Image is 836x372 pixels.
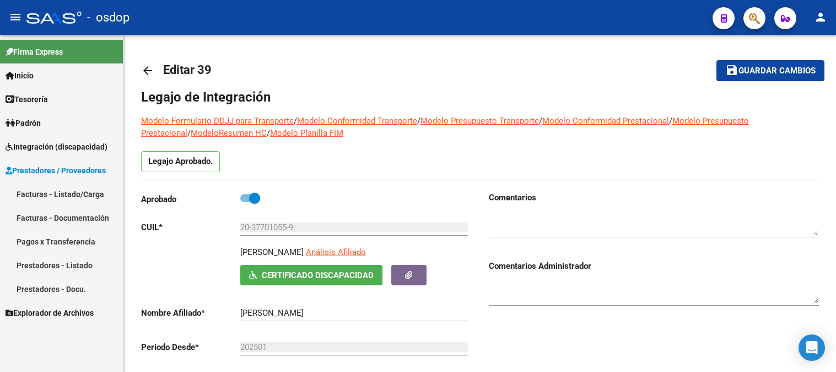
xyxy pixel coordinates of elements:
[87,6,130,30] span: - osdop
[262,270,374,280] span: Certificado Discapacidad
[306,247,366,257] span: Análisis Afiliado
[489,192,819,204] h3: Comentarios
[725,63,738,77] mat-icon: save
[141,116,294,126] a: Modelo Formulario DDJJ para Transporte
[270,128,343,138] a: Modelo Planilla FIM
[191,128,267,138] a: ModeloResumen HC
[240,265,382,285] button: Certificado Discapacidad
[6,93,48,105] span: Tesorería
[141,221,240,233] p: CUIL
[297,116,417,126] a: Modelo Conformidad Transporte
[738,66,816,76] span: Guardar cambios
[141,307,240,319] p: Nombre Afiliado
[141,88,818,106] h1: Legajo de Integración
[6,164,106,177] span: Prestadores / Proveedores
[420,116,539,126] a: Modelo Presupuesto Transporte
[6,117,41,129] span: Padrón
[141,151,220,172] p: Legajo Aprobado.
[141,64,154,77] mat-icon: arrow_back
[542,116,669,126] a: Modelo Conformidad Prestacional
[141,341,240,353] p: Periodo Desde
[6,70,34,82] span: Inicio
[814,10,827,24] mat-icon: person
[141,193,240,205] p: Aprobado
[6,46,63,58] span: Firma Express
[716,60,824,81] button: Guardar cambios
[6,307,94,319] span: Explorador de Archivos
[9,10,22,24] mat-icon: menu
[799,334,825,361] div: Open Intercom Messenger
[163,63,212,77] span: Editar 39
[6,141,107,153] span: Integración (discapacidad)
[240,246,304,258] p: [PERSON_NAME]
[489,260,819,272] h3: Comentarios Administrador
